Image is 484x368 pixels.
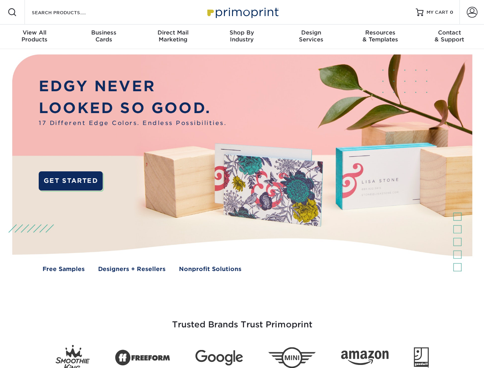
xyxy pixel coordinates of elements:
span: 17 Different Edge Colors. Endless Possibilities. [39,119,226,128]
a: BusinessCards [69,25,138,49]
img: Goodwill [414,347,429,368]
span: Business [69,29,138,36]
a: Contact& Support [415,25,484,49]
span: 0 [450,10,453,15]
a: Direct MailMarketing [138,25,207,49]
img: Google [195,350,243,366]
a: DesignServices [277,25,346,49]
div: Industry [207,29,276,43]
img: Primoprint [204,4,281,20]
img: Amazon [341,351,389,365]
span: Direct Mail [138,29,207,36]
div: Cards [69,29,138,43]
span: Contact [415,29,484,36]
a: Resources& Templates [346,25,415,49]
a: GET STARTED [39,171,103,191]
h3: Trusted Brands Trust Primoprint [18,301,466,339]
div: & Templates [346,29,415,43]
input: SEARCH PRODUCTS..... [31,8,106,17]
div: Marketing [138,29,207,43]
span: Shop By [207,29,276,36]
a: Nonprofit Solutions [179,265,241,274]
span: Design [277,29,346,36]
p: LOOKED SO GOOD. [39,97,226,119]
p: EDGY NEVER [39,76,226,97]
div: Services [277,29,346,43]
a: Designers + Resellers [98,265,166,274]
span: MY CART [427,9,448,16]
div: & Support [415,29,484,43]
a: Free Samples [43,265,85,274]
a: Shop ByIndustry [207,25,276,49]
span: Resources [346,29,415,36]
